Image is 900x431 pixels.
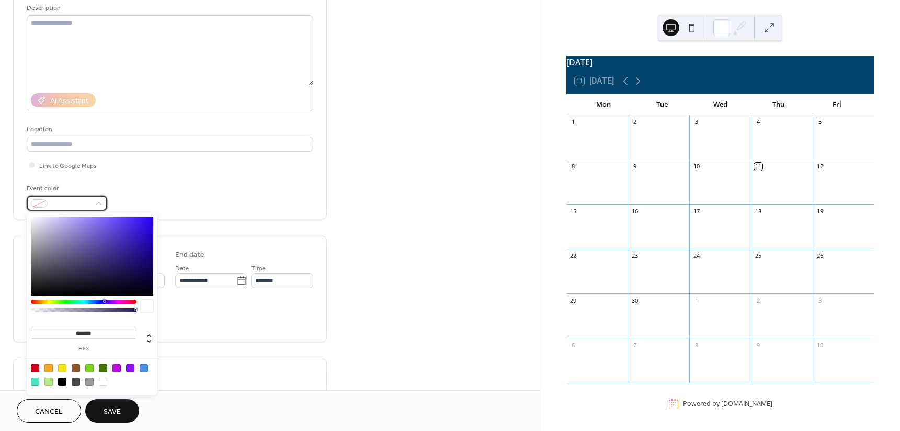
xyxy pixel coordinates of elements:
[569,163,577,171] div: 8
[631,341,639,349] div: 7
[754,252,762,260] div: 25
[251,263,266,274] span: Time
[816,118,824,126] div: 5
[140,364,148,372] div: #4A90E2
[44,364,53,372] div: #F5A623
[692,207,700,215] div: 17
[566,56,874,69] div: [DATE]
[754,163,762,171] div: 11
[126,364,134,372] div: #9013FE
[17,399,81,423] button: Cancel
[754,297,762,304] div: 2
[175,263,189,274] span: Date
[754,118,762,126] div: 4
[816,252,824,260] div: 26
[631,118,639,126] div: 2
[691,94,749,115] div: Wed
[175,249,204,260] div: End date
[754,207,762,215] div: 18
[631,163,639,171] div: 9
[104,406,121,417] span: Save
[631,297,639,304] div: 30
[808,94,866,115] div: Fri
[816,207,824,215] div: 19
[692,341,700,349] div: 8
[683,400,772,409] div: Powered by
[72,364,80,372] div: #8B572A
[85,399,139,423] button: Save
[569,252,577,260] div: 22
[631,207,639,215] div: 16
[44,378,53,386] div: #B8E986
[27,124,311,135] div: Location
[569,297,577,304] div: 29
[569,341,577,349] div: 6
[816,341,824,349] div: 10
[816,297,824,304] div: 3
[749,94,807,115] div: Thu
[692,297,700,304] div: 1
[112,364,121,372] div: #BD10E0
[692,118,700,126] div: 3
[35,406,63,417] span: Cancel
[816,163,824,171] div: 12
[569,207,577,215] div: 15
[633,94,691,115] div: Tue
[58,364,66,372] div: #F8E71C
[72,378,80,386] div: #4A4A4A
[754,341,762,349] div: 9
[569,118,577,126] div: 1
[99,378,107,386] div: #FFFFFF
[721,400,772,409] a: [DOMAIN_NAME]
[692,163,700,171] div: 10
[39,161,97,172] span: Link to Google Maps
[575,94,633,115] div: Mon
[58,378,66,386] div: #000000
[99,364,107,372] div: #417505
[85,364,94,372] div: #7ED321
[85,378,94,386] div: #9B9B9B
[31,364,39,372] div: #D0021B
[692,252,700,260] div: 24
[631,252,639,260] div: 23
[27,3,311,14] div: Description
[27,183,105,194] div: Event color
[31,378,39,386] div: #50E3C2
[31,346,136,352] label: hex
